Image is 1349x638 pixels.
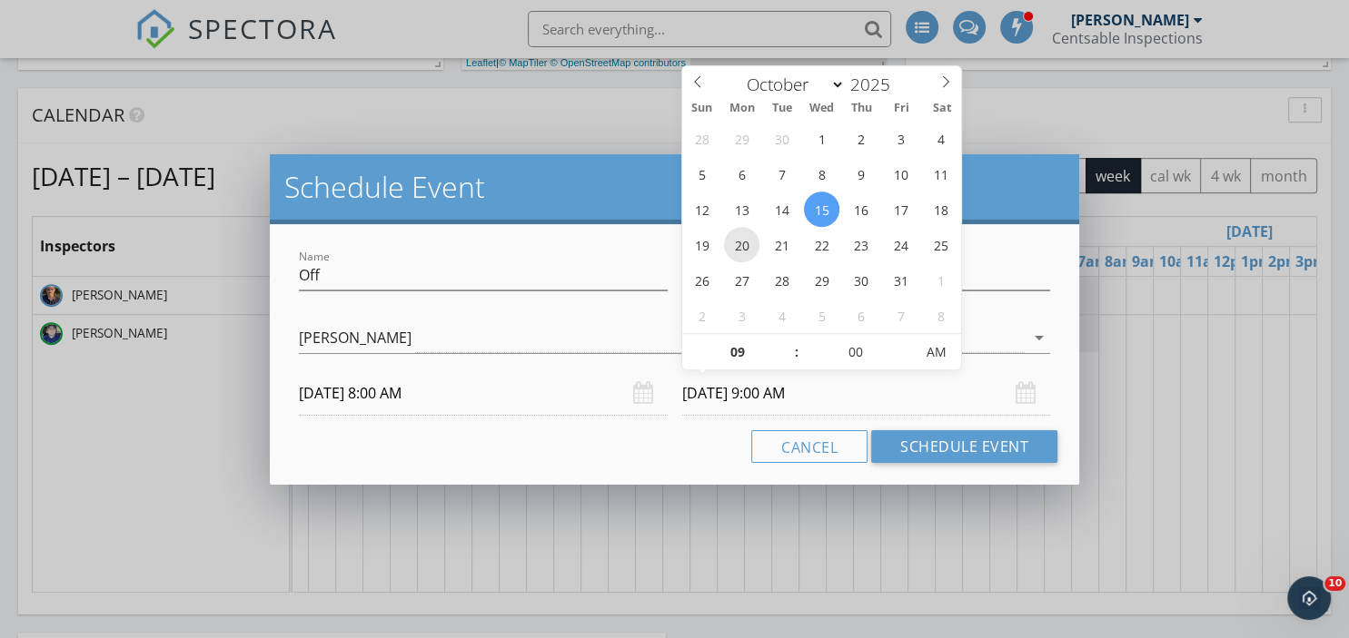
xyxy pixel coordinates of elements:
span: Fri [881,103,921,114]
span: November 8, 2025 [924,298,959,333]
div: [PERSON_NAME] [299,329,412,346]
span: October 7, 2025 [764,156,799,191]
span: October 19, 2025 [684,227,719,262]
span: Click to toggle [911,334,961,370]
span: October 24, 2025 [884,227,919,262]
span: October 13, 2025 [724,191,759,227]
span: October 12, 2025 [684,191,719,227]
span: November 7, 2025 [884,298,919,333]
span: October 16, 2025 [844,191,879,227]
span: October 21, 2025 [764,227,799,262]
span: November 4, 2025 [764,298,799,333]
span: October 23, 2025 [844,227,879,262]
span: October 27, 2025 [724,262,759,298]
span: October 30, 2025 [844,262,879,298]
span: October 8, 2025 [804,156,839,191]
iframe: Intercom live chat [1287,576,1331,620]
span: October 29, 2025 [804,262,839,298]
button: Cancel [751,430,868,463]
span: October 20, 2025 [724,227,759,262]
span: October 31, 2025 [884,262,919,298]
span: October 11, 2025 [924,156,959,191]
input: Select date [682,371,1051,416]
span: October 17, 2025 [884,191,919,227]
span: October 6, 2025 [724,156,759,191]
span: September 28, 2025 [684,121,719,156]
span: Mon [721,103,761,114]
span: November 6, 2025 [844,298,879,333]
span: October 10, 2025 [884,156,919,191]
span: Wed [801,103,841,114]
span: September 29, 2025 [724,121,759,156]
span: October 14, 2025 [764,191,799,227]
span: Sun [682,103,722,114]
span: October 28, 2025 [764,262,799,298]
span: November 1, 2025 [924,262,959,298]
span: November 3, 2025 [724,298,759,333]
span: October 1, 2025 [804,121,839,156]
span: October 26, 2025 [684,262,719,298]
span: : [794,334,799,370]
span: October 9, 2025 [844,156,879,191]
input: Select date [299,371,668,416]
span: 10 [1324,576,1345,591]
span: October 4, 2025 [924,121,959,156]
span: September 30, 2025 [764,121,799,156]
span: October 18, 2025 [924,191,959,227]
span: October 15, 2025 [804,191,839,227]
button: Schedule Event [871,430,1057,463]
span: Tue [761,103,801,114]
h2: Schedule Event [284,169,1065,205]
span: October 5, 2025 [684,156,719,191]
span: October 2, 2025 [844,121,879,156]
input: Year [845,73,905,96]
span: Thu [841,103,881,114]
span: October 3, 2025 [884,121,919,156]
span: November 5, 2025 [804,298,839,333]
i: arrow_drop_down [1028,327,1050,348]
span: November 2, 2025 [684,298,719,333]
span: October 25, 2025 [924,227,959,262]
span: October 22, 2025 [804,227,839,262]
span: Sat [921,103,961,114]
